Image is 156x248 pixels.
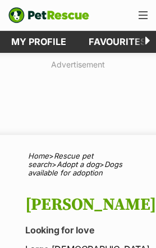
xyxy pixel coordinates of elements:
[25,222,153,238] p: Looking for love
[57,160,99,169] a: Adopt a dog
[25,193,153,217] h1: [PERSON_NAME]
[28,151,93,169] a: Rescue pet search
[8,7,89,23] a: PetRescue
[28,151,49,160] a: Home
[28,160,122,177] a: Dogs available for adoption
[8,7,89,23] img: logo-e224e6f780fb5917bec1dbf3a21bbac754714ae5b6737aabdf751b685950b380.svg
[134,7,152,24] button: Menu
